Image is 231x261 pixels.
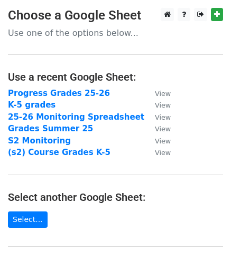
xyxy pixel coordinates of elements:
a: 25-26 Monitoring Spreadsheet [8,112,144,122]
h3: Choose a Google Sheet [8,8,223,23]
a: View [144,89,171,98]
a: View [144,148,171,157]
small: View [155,90,171,98]
small: View [155,101,171,109]
a: View [144,100,171,110]
small: View [155,149,171,157]
small: View [155,125,171,133]
a: View [144,112,171,122]
a: Select... [8,211,48,228]
a: View [144,124,171,133]
a: (s2) Course Grades K-5 [8,148,110,157]
p: Use one of the options below... [8,27,223,38]
a: S2 Monitoring [8,136,71,146]
h4: Use a recent Google Sheet: [8,71,223,83]
a: K-5 grades [8,100,56,110]
a: Grades Summer 25 [8,124,93,133]
a: Progress Grades 25-26 [8,89,110,98]
small: View [155,113,171,121]
h4: Select another Google Sheet: [8,191,223,204]
a: View [144,136,171,146]
small: View [155,137,171,145]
